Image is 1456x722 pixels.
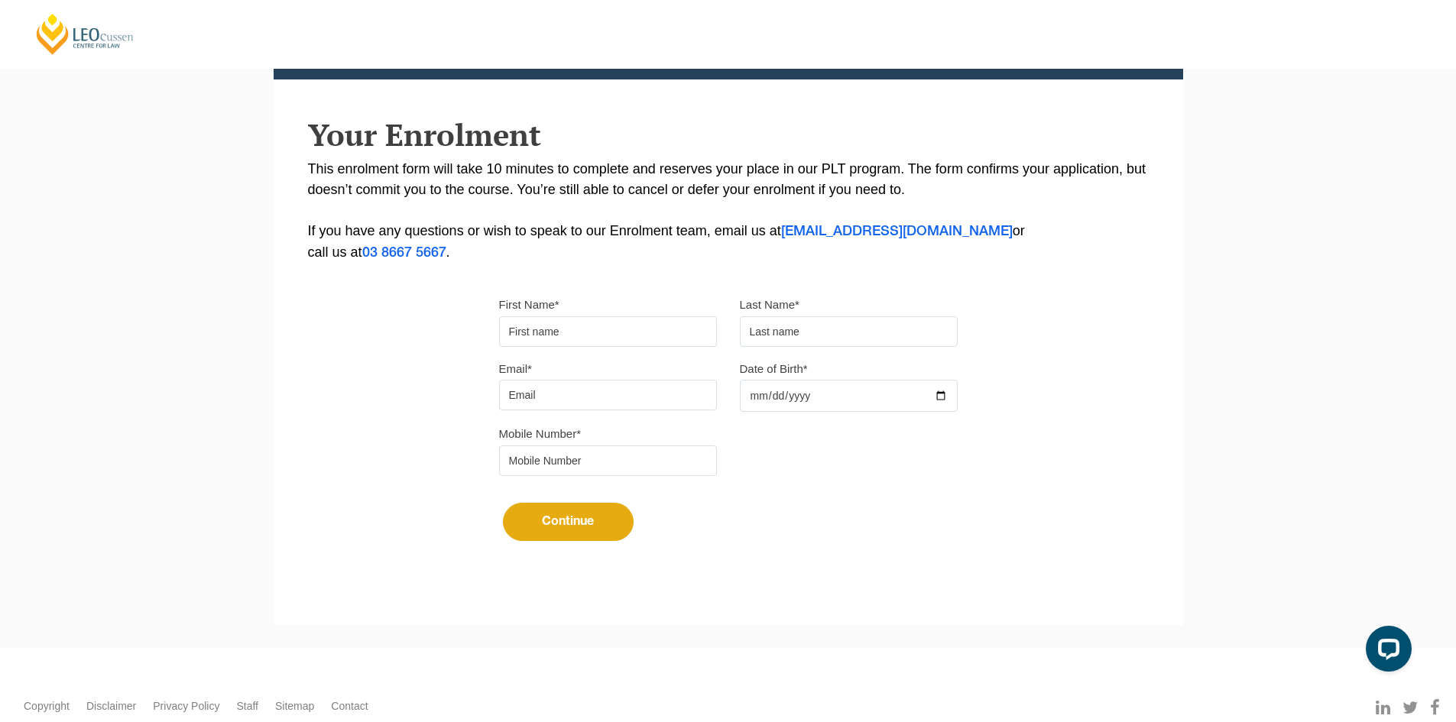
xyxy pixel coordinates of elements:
[499,380,717,410] input: Email
[362,247,446,259] a: 03 8667 5667
[1354,620,1418,684] iframe: LiveChat chat widget
[781,225,1013,238] a: [EMAIL_ADDRESS][DOMAIN_NAME]
[499,445,717,476] input: Mobile Number
[499,297,559,312] label: First Name*
[153,698,219,714] a: Privacy Policy
[499,361,532,377] label: Email*
[308,118,1149,151] h2: Your Enrolment
[740,361,808,377] label: Date of Birth*
[740,297,799,312] label: Last Name*
[499,426,582,442] label: Mobile Number*
[86,698,136,714] a: Disclaimer
[331,698,368,714] a: Contact
[34,12,136,56] a: [PERSON_NAME] Centre for Law
[275,698,314,714] a: Sitemap
[740,316,958,347] input: Last name
[24,698,70,714] a: Copyright
[308,159,1149,264] p: This enrolment form will take 10 minutes to complete and reserves your place in our PLT program. ...
[503,503,634,541] button: Continue
[236,698,258,714] a: Staff
[499,316,717,347] input: First name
